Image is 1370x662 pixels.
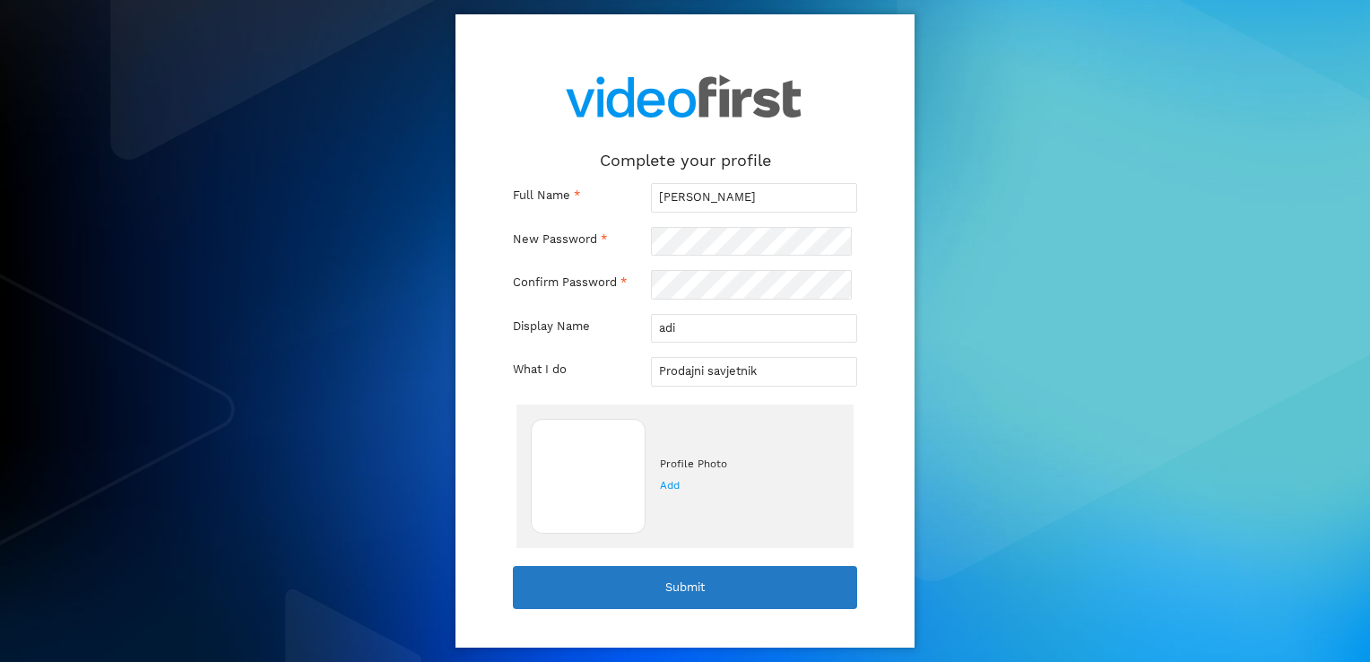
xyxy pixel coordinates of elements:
[513,364,567,376] div: What I do
[665,582,705,594] span: Submit
[513,321,590,333] div: Display Name
[660,456,734,474] div: Profile Photo
[600,152,771,169] div: Complete your profile
[660,474,734,498] label: Add
[513,190,580,202] div: Full Name
[513,277,627,289] div: Confirm Password
[513,234,607,246] div: New Password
